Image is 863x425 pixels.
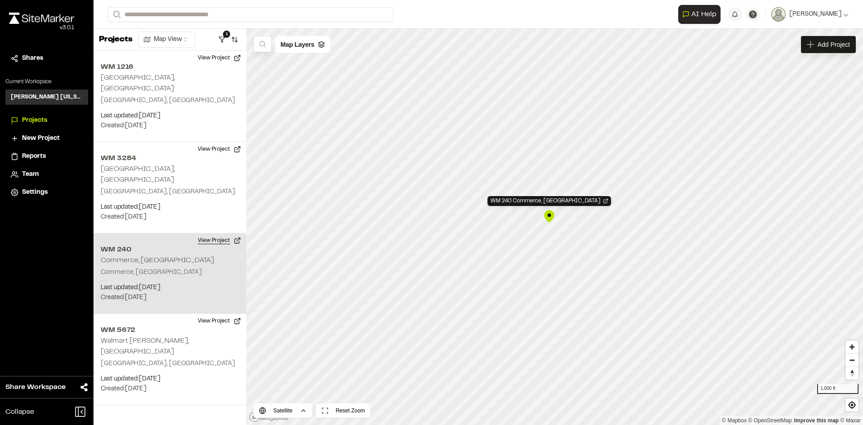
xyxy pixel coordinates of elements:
span: Share Workspace [5,382,66,393]
button: View Project [192,142,246,157]
div: Oh geez...please don't... [9,24,74,32]
p: Created: [DATE] [101,384,239,394]
span: Collapse [5,407,34,417]
span: Shares [22,54,43,63]
p: Current Workspace [5,78,88,86]
div: Open AI Assistant [678,5,724,24]
a: OpenStreetMap [748,417,792,424]
h2: WM 5672 [101,325,239,336]
span: Projects [22,116,47,125]
button: Reset Zoom [316,403,370,418]
a: Mapbox [722,417,747,424]
span: Settings [22,188,48,197]
canvas: Map [246,29,863,425]
a: Map feedback [794,417,839,424]
a: Team [11,170,83,179]
p: [GEOGRAPHIC_DATA], [GEOGRAPHIC_DATA] [101,359,239,369]
button: 1 [216,32,228,47]
h2: Walmart [PERSON_NAME], [GEOGRAPHIC_DATA] [101,338,189,355]
span: Team [22,170,39,179]
img: rebrand.png [9,13,74,24]
button: Search [108,7,124,22]
p: [GEOGRAPHIC_DATA], [GEOGRAPHIC_DATA] [101,187,239,197]
button: View Project [192,51,246,65]
p: [GEOGRAPHIC_DATA], [GEOGRAPHIC_DATA] [101,96,239,106]
p: Last updated: [DATE] [101,202,239,212]
h2: Commerce, [GEOGRAPHIC_DATA] [101,257,214,264]
p: Last updated: [DATE] [101,111,239,121]
span: Reports [22,152,46,161]
button: Open AI Assistant [678,5,721,24]
div: Map marker [543,210,556,223]
p: Last updated: [DATE] [101,283,239,293]
span: New Project [22,134,60,143]
h3: [PERSON_NAME] [US_STATE] [11,93,83,101]
h2: [GEOGRAPHIC_DATA], [GEOGRAPHIC_DATA] [101,166,175,183]
a: Settings [11,188,83,197]
div: Open Project [488,196,611,206]
a: New Project [11,134,83,143]
h2: WM 1216 [101,62,239,72]
span: Map Layers [280,40,314,49]
span: AI Help [691,9,716,20]
a: Projects [11,116,83,125]
button: Satellite [254,403,312,418]
p: Commerce, [GEOGRAPHIC_DATA] [101,268,239,277]
a: Shares [11,54,83,63]
button: Find my location [845,398,859,412]
button: Zoom in [845,340,859,353]
button: Reset bearing to north [845,367,859,380]
span: Reset bearing to north [845,367,859,380]
p: Created: [DATE] [101,121,239,131]
span: 1 [223,31,230,38]
span: Add Project [818,40,850,49]
p: Created: [DATE] [101,212,239,222]
h2: [GEOGRAPHIC_DATA], [GEOGRAPHIC_DATA] [101,75,175,92]
p: Created: [DATE] [101,293,239,303]
img: User [771,7,786,22]
button: View Project [192,233,246,248]
div: 1,000 ft [817,384,859,394]
span: [PERSON_NAME] [789,9,841,19]
p: Last updated: [DATE] [101,374,239,384]
span: Zoom out [845,354,859,367]
h2: WM 3284 [101,153,239,164]
button: [PERSON_NAME] [771,7,849,22]
button: Zoom out [845,353,859,367]
a: Mapbox logo [249,412,289,422]
p: Projects [99,34,133,46]
a: Maxar [840,417,861,424]
h2: WM 240 [101,244,239,255]
a: Reports [11,152,83,161]
button: View Project [192,314,246,328]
